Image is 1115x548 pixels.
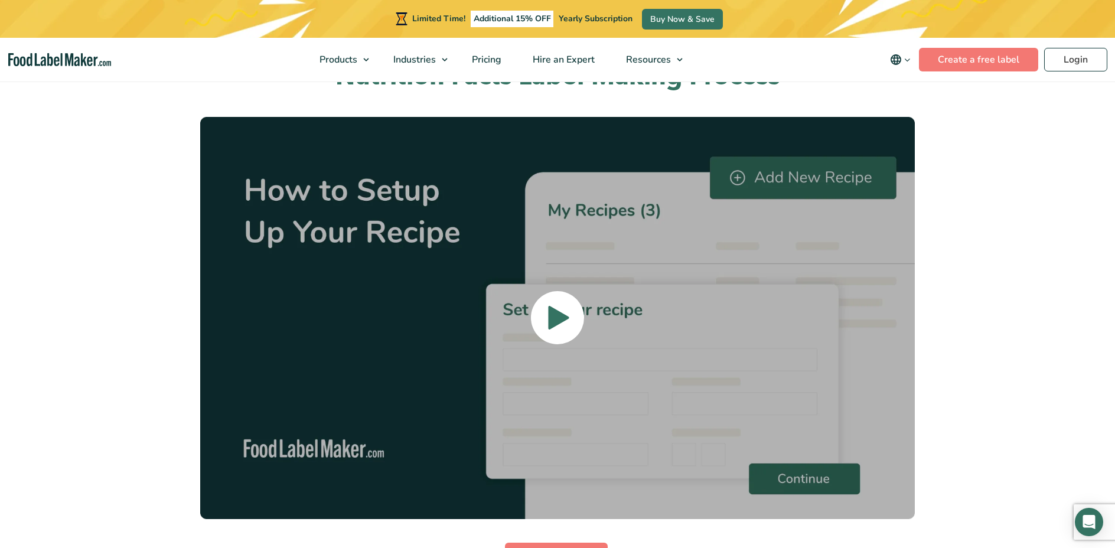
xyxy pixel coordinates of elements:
[304,38,375,81] a: Products
[919,48,1038,71] a: Create a free label
[559,13,633,24] span: Yearly Subscription
[412,13,465,24] span: Limited Time!
[529,53,596,66] span: Hire an Expert
[517,38,608,81] a: Hire an Expert
[457,38,514,81] a: Pricing
[316,53,358,66] span: Products
[390,53,437,66] span: Industries
[468,53,503,66] span: Pricing
[1044,48,1107,71] a: Login
[642,9,723,30] a: Buy Now & Save
[1075,508,1103,536] div: Open Intercom Messenger
[611,38,689,81] a: Resources
[378,38,454,81] a: Industries
[622,53,672,66] span: Resources
[471,11,554,27] span: Additional 15% OFF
